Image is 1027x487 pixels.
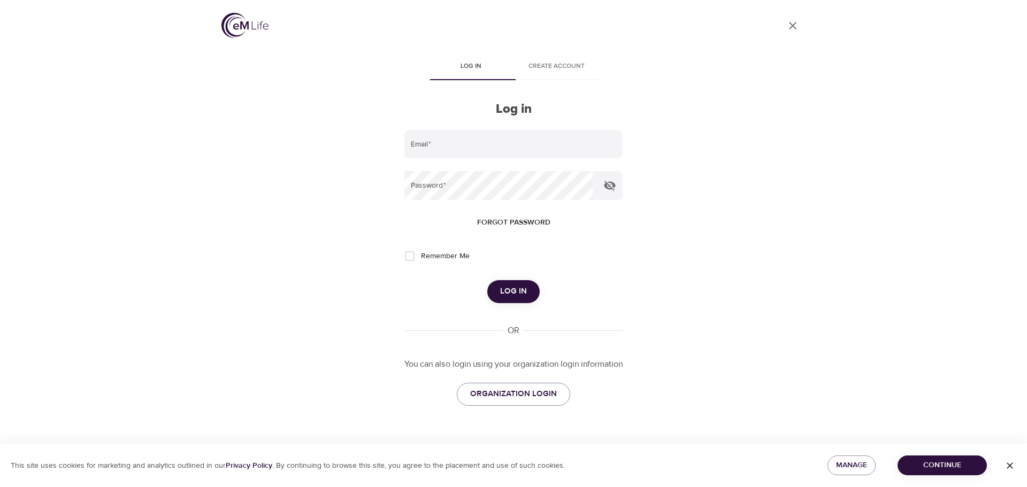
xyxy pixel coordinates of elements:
[503,324,524,337] div: OR
[836,459,867,472] span: Manage
[404,358,623,370] p: You can also login using your organization login information
[221,13,269,38] img: logo
[421,251,470,262] span: Remember Me
[500,284,527,298] span: Log in
[404,55,623,80] div: disabled tabs example
[898,455,987,475] button: Continue
[906,459,978,472] span: Continue
[473,213,555,233] button: Forgot password
[404,102,623,117] h2: Log in
[520,61,593,72] span: Create account
[477,216,550,229] span: Forgot password
[780,13,806,38] a: close
[434,61,507,72] span: Log in
[487,280,540,303] button: Log in
[226,461,272,470] a: Privacy Policy
[457,383,570,405] a: ORGANIZATION LOGIN
[827,455,876,475] button: Manage
[470,387,557,401] span: ORGANIZATION LOGIN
